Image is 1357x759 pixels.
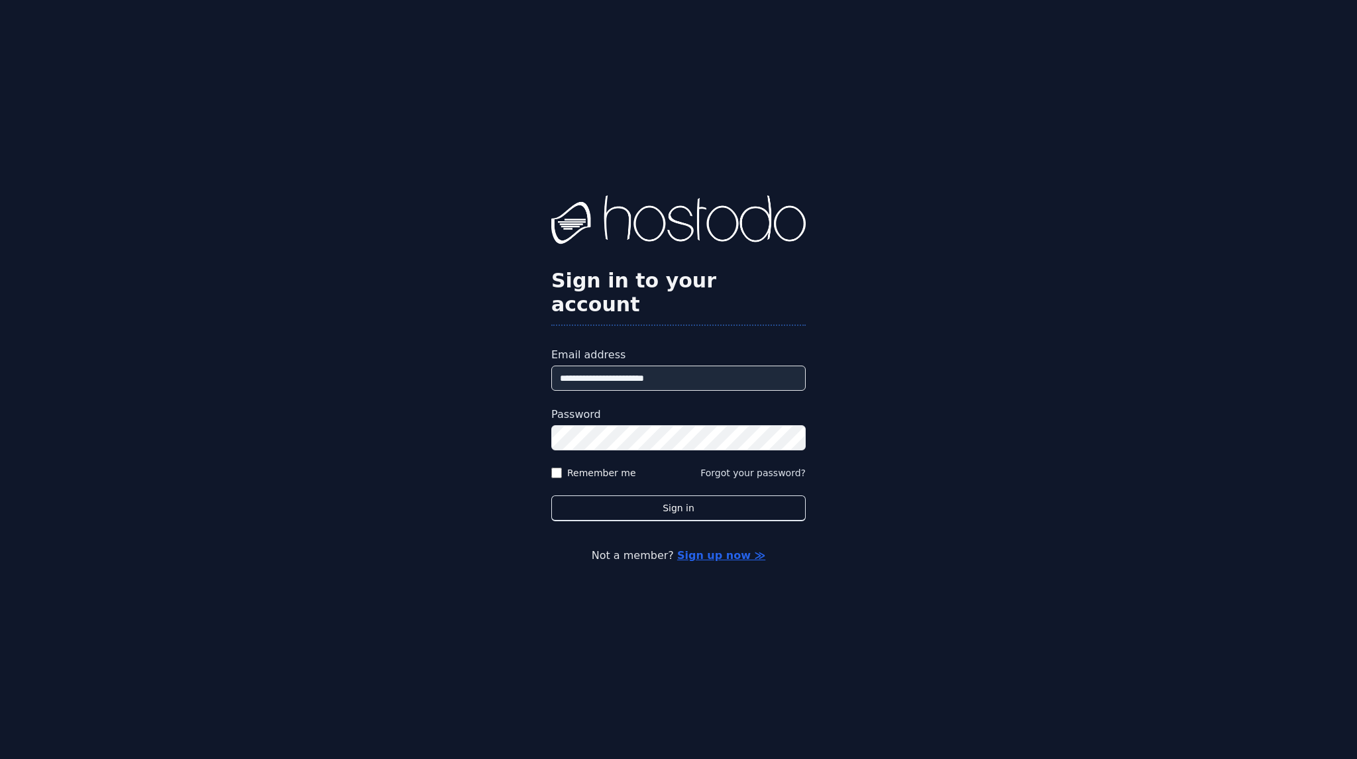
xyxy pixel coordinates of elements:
[64,548,1293,564] p: Not a member?
[551,407,806,423] label: Password
[677,549,765,562] a: Sign up now ≫
[551,347,806,363] label: Email address
[551,269,806,317] h2: Sign in to your account
[567,466,636,480] label: Remember me
[551,495,806,521] button: Sign in
[551,195,806,248] img: Hostodo
[700,466,806,480] button: Forgot your password?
